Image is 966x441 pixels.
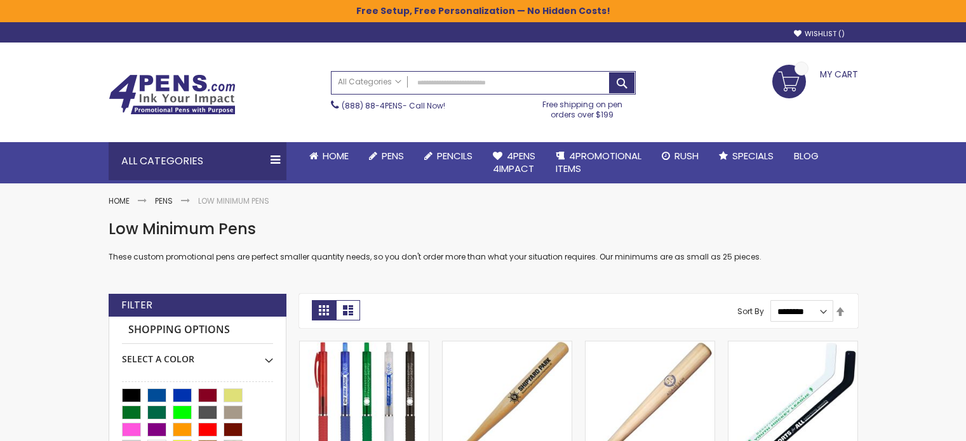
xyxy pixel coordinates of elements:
[338,77,401,87] span: All Categories
[155,195,173,206] a: Pens
[732,149,774,162] span: Specials
[546,142,652,183] a: 4PROMOTIONALITEMS
[652,142,709,170] a: Rush
[794,29,845,39] a: Wishlist
[109,219,858,263] div: These custom promotional pens are perfect smaller quantity needs, so you don't order more than wh...
[674,149,699,162] span: Rush
[300,341,429,352] a: Allentown Click-Action Ballpoint Pen
[556,149,641,175] span: 4PROMOTIONAL ITEMS
[784,142,829,170] a: Blog
[312,300,336,320] strong: Grid
[414,142,483,170] a: Pencils
[728,341,857,352] a: Novelty Sport-Themed Hockey Stick Ballpoint Pen
[709,142,784,170] a: Specials
[493,149,535,175] span: 4Pens 4impact
[443,341,572,352] a: Wooden Novelty Sport Themed Baseball Bat Ballpoint Pen
[109,219,858,239] h1: Low Minimum Pens
[342,100,403,111] a: (888) 88-4PENS
[586,341,714,352] a: Quality Wooden Mini Novelty Baseball Bat Pen
[198,195,269,206] strong: Low Minimum Pens
[483,142,546,183] a: 4Pens4impact
[323,149,349,162] span: Home
[122,344,273,365] div: Select A Color
[332,72,408,93] a: All Categories
[382,149,404,162] span: Pens
[121,298,152,312] strong: Filter
[109,195,130,206] a: Home
[737,306,764,317] label: Sort By
[342,100,445,111] span: - Call Now!
[122,317,273,344] strong: Shopping Options
[437,149,473,162] span: Pencils
[109,142,286,180] div: All Categories
[299,142,359,170] a: Home
[359,142,414,170] a: Pens
[529,95,636,120] div: Free shipping on pen orders over $199
[794,149,819,162] span: Blog
[109,74,236,115] img: 4Pens Custom Pens and Promotional Products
